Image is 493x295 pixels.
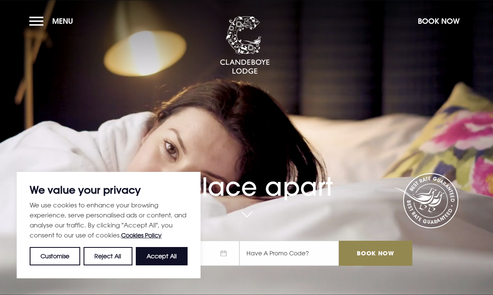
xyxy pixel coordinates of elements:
button: Menu [29,12,77,30]
input: Book Now [339,241,412,266]
p: We value your privacy [30,185,188,195]
button: Book Now [414,12,464,30]
img: Clandeboye Lodge [220,16,270,75]
a: Cookies Policy [121,232,162,239]
span: Menu [52,16,73,26]
button: Accept All [136,247,188,265]
button: Reject All [84,247,132,265]
p: We use cookies to enhance your browsing experience, serve personalised ads or content, and analys... [30,200,188,240]
button: Customise [30,247,80,265]
h1: A place apart [81,154,412,202]
div: We value your privacy [17,172,201,278]
input: Have A Promo Code? [239,241,339,266]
